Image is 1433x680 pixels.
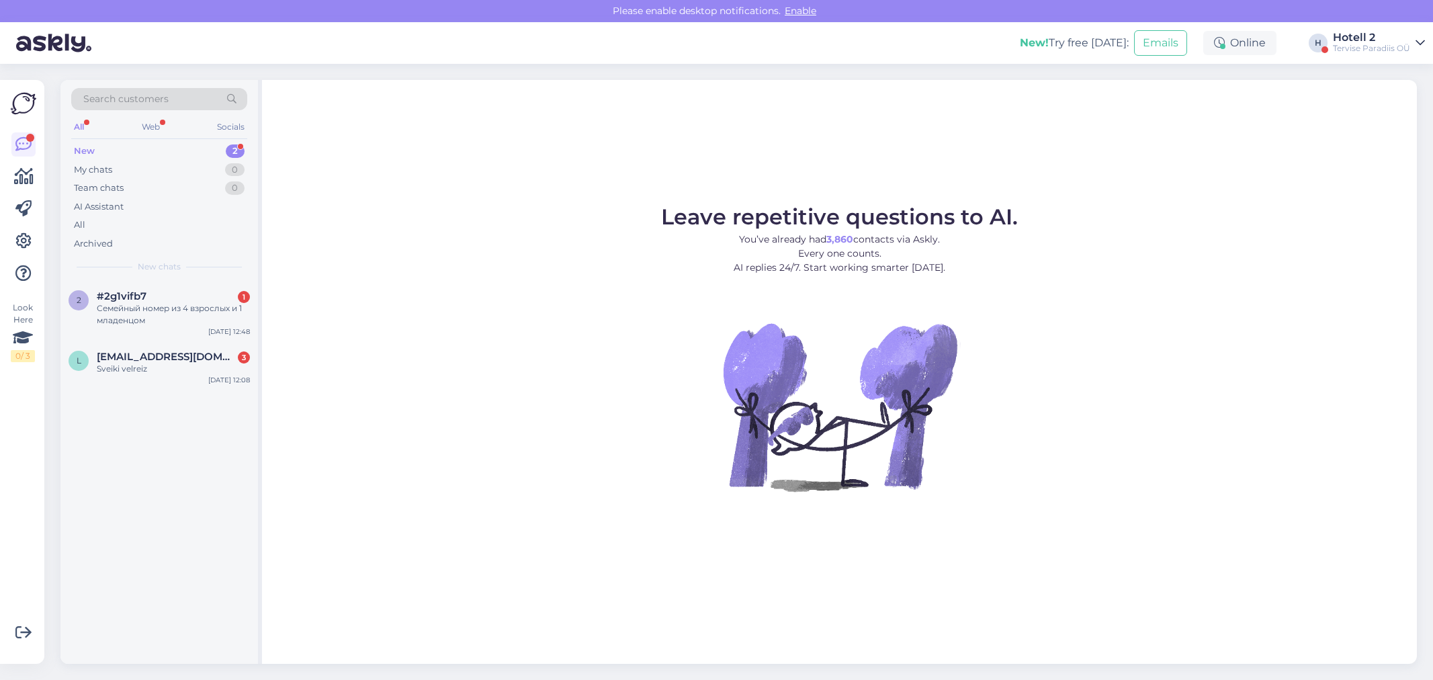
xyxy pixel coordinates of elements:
div: Sveiki velreiz [97,363,250,375]
b: 3,860 [826,233,853,245]
span: Leave repetitive questions to AI. [661,204,1018,230]
div: Team chats [74,181,124,195]
span: Search customers [83,92,169,106]
div: Archived [74,237,113,251]
span: l [77,355,81,366]
div: Try free [DATE]: [1020,35,1129,51]
div: 0 / 3 [11,350,35,362]
div: [DATE] 12:08 [208,375,250,385]
button: Emails [1134,30,1187,56]
span: 2 [77,295,81,305]
div: AI Assistant [74,200,124,214]
img: Askly Logo [11,91,36,116]
div: Socials [214,118,247,136]
span: lauma.k2@inbox.lv [97,351,236,363]
div: Online [1203,31,1276,55]
div: New [74,144,95,158]
div: My chats [74,163,112,177]
b: New! [1020,36,1049,49]
div: 0 [225,163,245,177]
div: [DATE] 12:48 [208,327,250,337]
div: 3 [238,351,250,364]
div: All [71,118,87,136]
div: 2 [226,144,245,158]
div: All [74,218,85,232]
img: No Chat active [719,286,961,527]
div: Tervise Paradiis OÜ [1333,43,1410,54]
div: Look Here [11,302,35,362]
div: Hotell 2 [1333,32,1410,43]
div: H [1309,34,1328,52]
a: Hotell 2Tervise Paradiis OÜ [1333,32,1425,54]
span: New chats [138,261,181,273]
div: Семейный номер из 4 взрослых и 1 младенцом [97,302,250,327]
p: You’ve already had contacts via Askly. Every one counts. AI replies 24/7. Start working smarter [... [661,232,1018,275]
div: Web [139,118,163,136]
span: #2g1vifb7 [97,290,146,302]
div: 0 [225,181,245,195]
div: 1 [238,291,250,303]
span: Enable [781,5,820,17]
